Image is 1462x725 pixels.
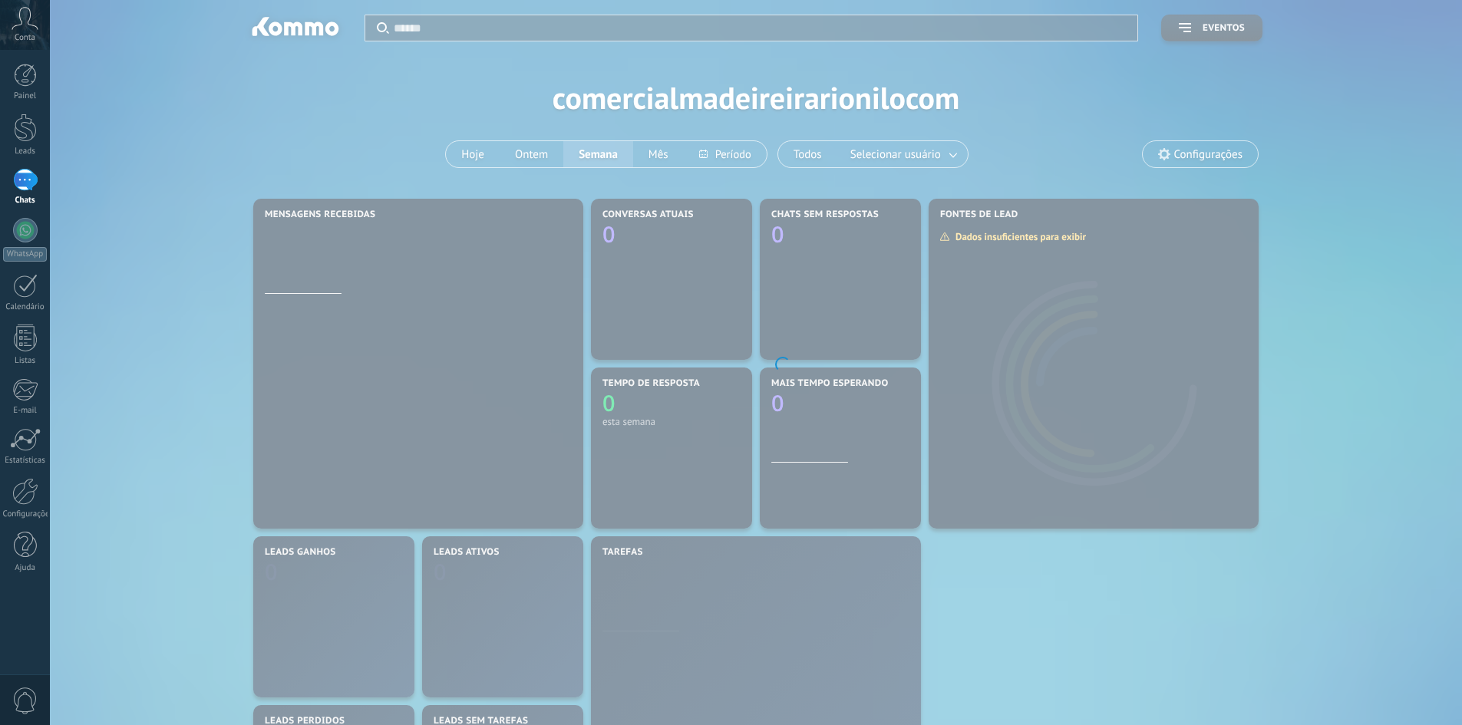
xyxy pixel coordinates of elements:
[3,302,48,312] div: Calendário
[3,456,48,466] div: Estatísticas
[3,247,47,262] div: WhatsApp
[15,33,35,43] span: Conta
[3,196,48,206] div: Chats
[3,356,48,366] div: Listas
[3,91,48,101] div: Painel
[3,509,48,519] div: Configurações
[3,406,48,416] div: E-mail
[3,563,48,573] div: Ajuda
[3,147,48,157] div: Leads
